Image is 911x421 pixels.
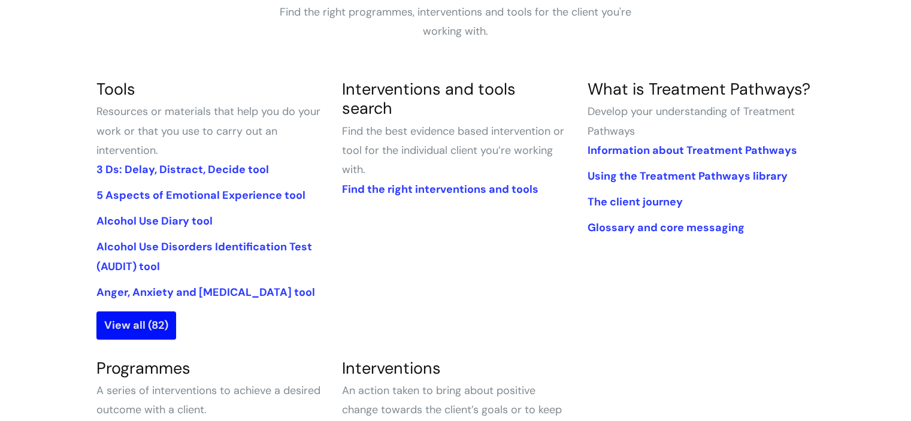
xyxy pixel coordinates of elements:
a: Information about Treatment Pathways [587,143,797,158]
a: Anger, Anxiety and [MEDICAL_DATA] tool [96,285,315,299]
a: Find the right interventions and tools [341,182,538,196]
span: A series of interventions to achieve a desired outcome with a client. [96,383,320,417]
a: Programmes [96,358,190,378]
span: Find the best evidence based intervention or tool for the individual client you’re working with. [341,124,564,177]
a: Tools [96,78,135,99]
a: What is Treatment Pathways? [587,78,810,99]
a: The client journey [587,195,682,209]
span: Resources or materials that help you do your work or that you use to carry out an intervention. [96,104,320,158]
a: View all (82) [96,311,176,339]
p: Find the right programmes, interventions and tools for the client you're working with. [276,2,635,41]
a: Glossary and core messaging [587,220,744,235]
a: Using the Treatment Pathways library [587,169,787,183]
a: Interventions [341,358,440,378]
a: Interventions and tools search [341,78,515,119]
a: 5 Aspects of Emotional Experience tool [96,188,305,202]
span: Develop your understanding of Treatment Pathways [587,104,794,138]
a: Alcohol Use Diary tool [96,214,213,228]
a: Alcohol Use Disorders Identification Test (AUDIT) tool [96,240,312,273]
a: 3 Ds: Delay, Distract, Decide tool [96,162,269,177]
